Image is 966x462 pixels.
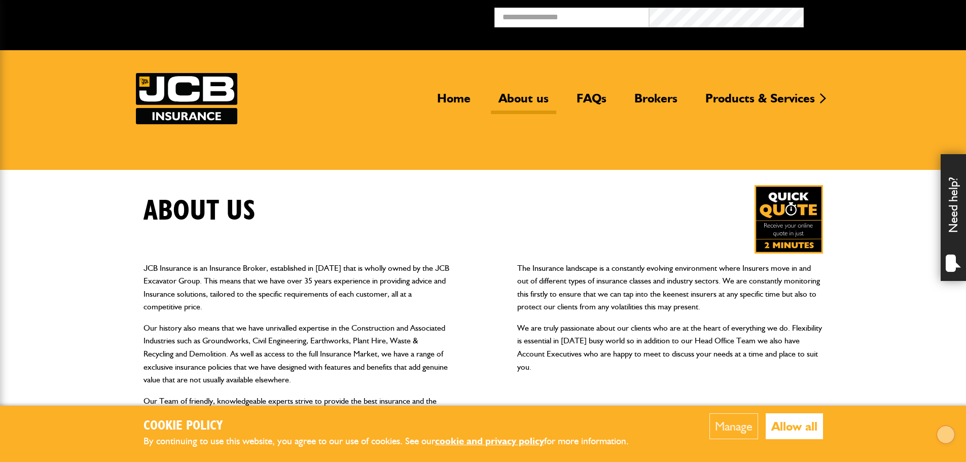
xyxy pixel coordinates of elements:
[755,185,823,254] img: Quick Quote
[698,91,822,114] a: Products & Services
[430,91,478,114] a: Home
[144,262,449,313] p: JCB Insurance is an Insurance Broker, established in [DATE] that is wholly owned by the JCB Excav...
[766,413,823,439] button: Allow all
[709,413,758,439] button: Manage
[569,91,614,114] a: FAQs
[144,418,646,434] h2: Cookie Policy
[941,154,966,281] div: Need help?
[144,194,256,228] h1: About us
[144,395,449,434] p: Our Team of friendly, knowledgeable experts strive to provide the best insurance and the best cus...
[517,322,823,373] p: We are truly passionate about our clients who are at the heart of everything we do. Flexibility i...
[144,434,646,449] p: By continuing to use this website, you agree to our use of cookies. See our for more information.
[144,322,449,386] p: Our history also means that we have unrivalled expertise in the Construction and Associated Indus...
[435,435,544,447] a: cookie and privacy policy
[136,73,237,124] img: JCB Insurance Services logo
[627,91,685,114] a: Brokers
[491,91,556,114] a: About us
[804,8,958,23] button: Broker Login
[755,185,823,254] a: Get your insurance quote in just 2-minutes
[136,73,237,124] a: JCB Insurance Services
[517,262,823,313] p: The Insurance landscape is a constantly evolving environment where Insurers move in and out of di...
